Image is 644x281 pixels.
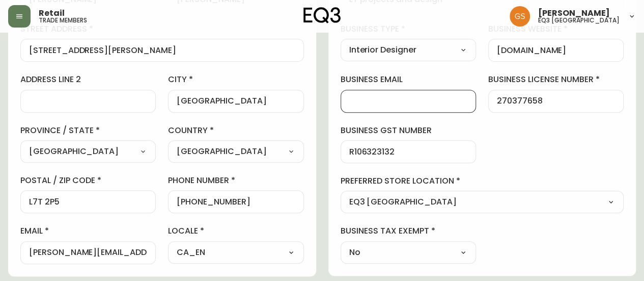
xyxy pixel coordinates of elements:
[303,7,341,23] img: logo
[538,9,610,17] span: [PERSON_NAME]
[168,175,303,186] label: phone number
[488,74,624,85] label: business license number
[341,175,624,187] label: preferred store location
[538,17,620,23] h5: eq3 [GEOGRAPHIC_DATA]
[168,74,303,85] label: city
[20,175,156,186] label: postal / zip code
[20,225,156,237] label: email
[20,74,156,85] label: address line 2
[341,225,476,237] label: business tax exempt
[20,125,156,136] label: province / state
[168,225,303,237] label: locale
[39,17,87,23] h5: trade members
[510,6,530,27] img: 6b403d9c54a9a0c30f681d41f5fc2571
[341,74,476,85] label: business email
[168,125,303,136] label: country
[497,45,615,55] input: https://www.designshop.com
[341,125,476,136] label: business gst number
[39,9,65,17] span: Retail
